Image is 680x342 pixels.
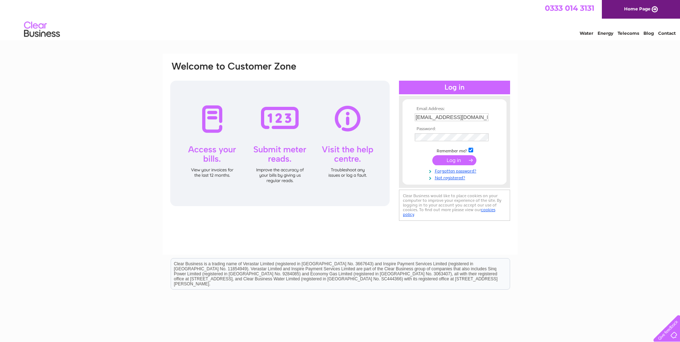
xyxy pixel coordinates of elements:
[415,167,496,174] a: Forgotten password?
[580,30,593,36] a: Water
[403,207,495,217] a: cookies policy
[413,106,496,111] th: Email Address:
[618,30,639,36] a: Telecoms
[24,19,60,41] img: logo.png
[415,174,496,181] a: Not registered?
[643,30,654,36] a: Blog
[171,4,510,35] div: Clear Business is a trading name of Verastar Limited (registered in [GEOGRAPHIC_DATA] No. 3667643...
[658,30,676,36] a: Contact
[598,30,613,36] a: Energy
[432,155,476,165] input: Submit
[399,190,510,221] div: Clear Business would like to place cookies on your computer to improve your experience of the sit...
[413,127,496,132] th: Password:
[413,147,496,154] td: Remember me?
[545,4,594,13] a: 0333 014 3131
